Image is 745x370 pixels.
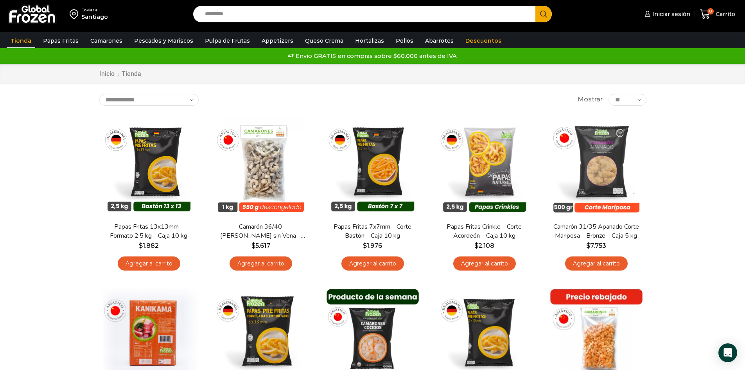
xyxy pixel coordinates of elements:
[363,242,382,249] bdi: 1.976
[707,8,714,14] span: 0
[392,33,417,48] a: Pollos
[578,95,603,104] span: Mostrar
[104,222,194,240] a: Papas Fritas 13x13mm – Formato 2,5 kg – Caja 10 kg
[551,222,641,240] a: Camarón 31/35 Apanado Corte Mariposa – Bronze – Caja 5 kg
[586,242,590,249] span: $
[718,343,737,362] div: Open Intercom Messenger
[714,10,735,18] span: Carrito
[130,33,197,48] a: Pescados y Mariscos
[474,242,494,249] bdi: 2.108
[81,7,108,13] div: Enviar a
[363,242,367,249] span: $
[99,70,115,79] a: Inicio
[565,256,628,271] a: Agregar al carrito: “Camarón 31/35 Apanado Corte Mariposa - Bronze - Caja 5 kg”
[421,33,458,48] a: Abarrotes
[698,5,737,23] a: 0 Carrito
[351,33,388,48] a: Hortalizas
[341,256,404,271] a: Agregar al carrito: “Papas Fritas 7x7mm - Corte Bastón - Caja 10 kg”
[643,6,690,22] a: Iniciar sesión
[586,242,606,249] bdi: 7.753
[461,33,505,48] a: Descuentos
[650,10,690,18] span: Iniciar sesión
[251,242,255,249] span: $
[70,7,81,21] img: address-field-icon.svg
[215,222,305,240] a: Camarón 36/40 [PERSON_NAME] sin Vena – Bronze – Caja 10 kg
[474,242,478,249] span: $
[118,256,180,271] a: Agregar al carrito: “Papas Fritas 13x13mm - Formato 2,5 kg - Caja 10 kg”
[99,94,199,106] select: Pedido de la tienda
[139,242,143,249] span: $
[99,70,141,79] nav: Breadcrumb
[439,222,529,240] a: Papas Fritas Crinkle – Corte Acordeón – Caja 10 kg
[258,33,297,48] a: Appetizers
[301,33,347,48] a: Queso Crema
[453,256,516,271] a: Agregar al carrito: “Papas Fritas Crinkle - Corte Acordeón - Caja 10 kg”
[7,33,35,48] a: Tienda
[230,256,292,271] a: Agregar al carrito: “Camarón 36/40 Crudo Pelado sin Vena - Bronze - Caja 10 kg”
[122,70,141,78] h1: Tienda
[81,13,108,21] div: Santiago
[327,222,417,240] a: Papas Fritas 7x7mm – Corte Bastón – Caja 10 kg
[139,242,159,249] bdi: 1.882
[86,33,126,48] a: Camarones
[201,33,254,48] a: Pulpa de Frutas
[535,6,552,22] button: Search button
[39,33,83,48] a: Papas Fritas
[251,242,270,249] bdi: 5.617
